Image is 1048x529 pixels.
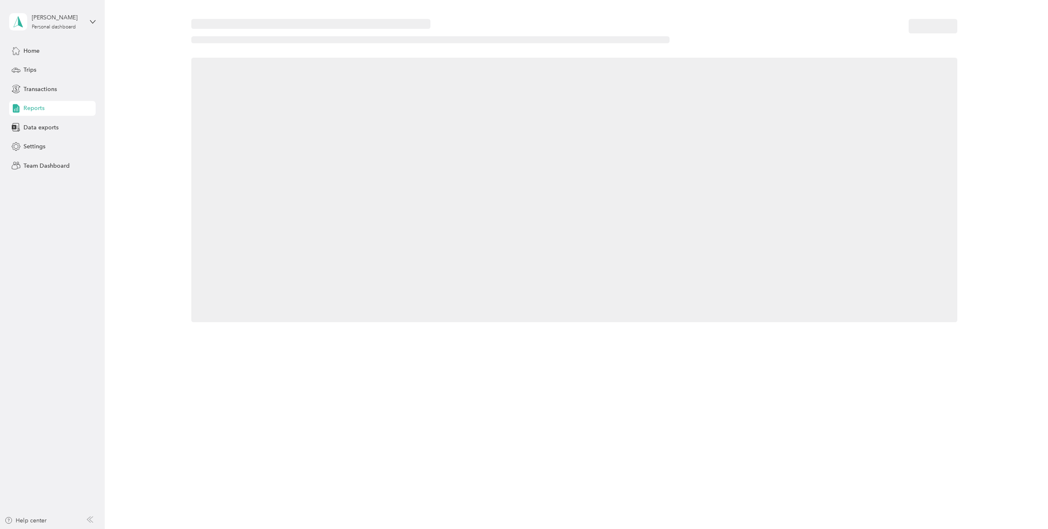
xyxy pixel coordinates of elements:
div: [PERSON_NAME] [32,13,83,22]
span: Trips [23,66,36,74]
div: Personal dashboard [32,25,76,30]
iframe: Everlance-gr Chat Button Frame [1002,483,1048,529]
span: Data exports [23,123,59,132]
span: Home [23,47,40,55]
span: Reports [23,104,45,112]
button: Help center [5,516,47,525]
span: Transactions [23,85,57,94]
span: Team Dashboard [23,162,70,170]
span: Settings [23,142,45,151]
